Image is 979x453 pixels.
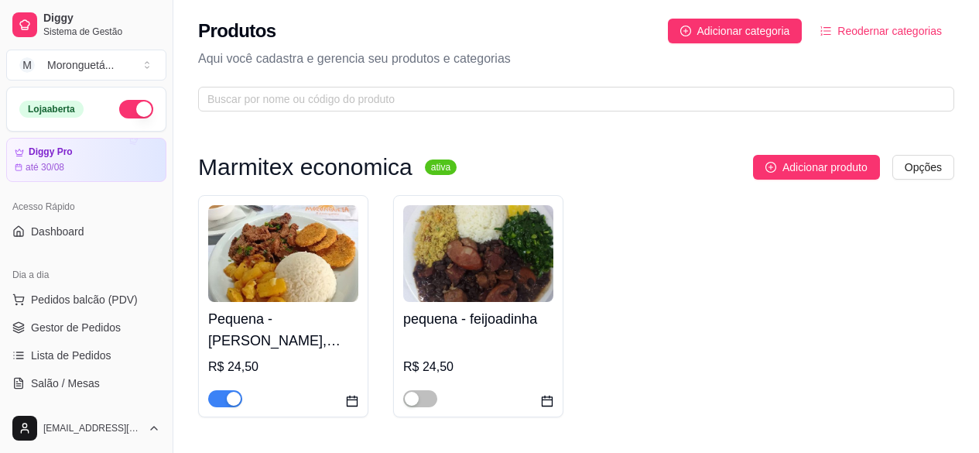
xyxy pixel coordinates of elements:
button: Reodernar categorias [808,19,954,43]
span: Adicionar categoria [697,22,790,39]
a: Salão / Mesas [6,371,166,396]
div: R$ 24,50 [403,358,553,376]
span: Diggy [43,12,160,26]
input: Buscar por nome ou código do produto [207,91,933,108]
span: Lista de Pedidos [31,348,111,363]
span: Opções [905,159,942,176]
sup: ativa [425,160,457,175]
a: Gestor de Pedidos [6,315,166,340]
span: Salão / Mesas [31,376,100,391]
h2: Produtos [198,19,276,43]
div: R$ 24,50 [208,358,358,376]
h3: Marmitex economica [198,158,412,177]
button: Alterar Status [119,100,153,118]
a: Dashboard [6,219,166,244]
a: Lista de Pedidos [6,343,166,368]
h4: Pequena - [PERSON_NAME], [PERSON_NAME] ou Linguicinha de Dumont (Escolha 1 opção) [208,308,358,352]
div: Moronguetá ... [47,57,114,73]
div: Loja aberta [19,101,84,118]
div: Dia a dia [6,263,166,287]
p: Aqui você cadastra e gerencia seu produtos e categorias [198,50,954,68]
article: até 30/08 [26,161,64,173]
button: Select a team [6,50,166,81]
img: product-image [403,205,553,302]
span: Dashboard [31,224,84,239]
span: Sistema de Gestão [43,26,160,38]
span: Reodernar categorias [837,22,942,39]
span: ordered-list [820,26,831,36]
a: DiggySistema de Gestão [6,6,166,43]
div: Acesso Rápido [6,194,166,219]
span: Pedidos balcão (PDV) [31,292,138,307]
img: product-image [208,205,358,302]
span: [EMAIL_ADDRESS][DOMAIN_NAME] [43,422,142,434]
span: M [19,57,35,73]
span: calendar [541,395,553,407]
span: plus-circle [765,162,776,173]
button: Opções [892,155,954,180]
button: Pedidos balcão (PDV) [6,287,166,312]
button: Adicionar categoria [668,19,803,43]
button: Adicionar produto [753,155,880,180]
span: plus-circle [680,26,691,36]
span: calendar [346,395,358,407]
button: [EMAIL_ADDRESS][DOMAIN_NAME] [6,410,166,447]
span: Adicionar produto [782,159,868,176]
span: Gestor de Pedidos [31,320,121,335]
article: Diggy Pro [29,146,73,158]
a: Diggy Proaté 30/08 [6,138,166,182]
a: Diggy Botnovo [6,399,166,424]
h4: pequena - feijoadinha [403,308,553,330]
